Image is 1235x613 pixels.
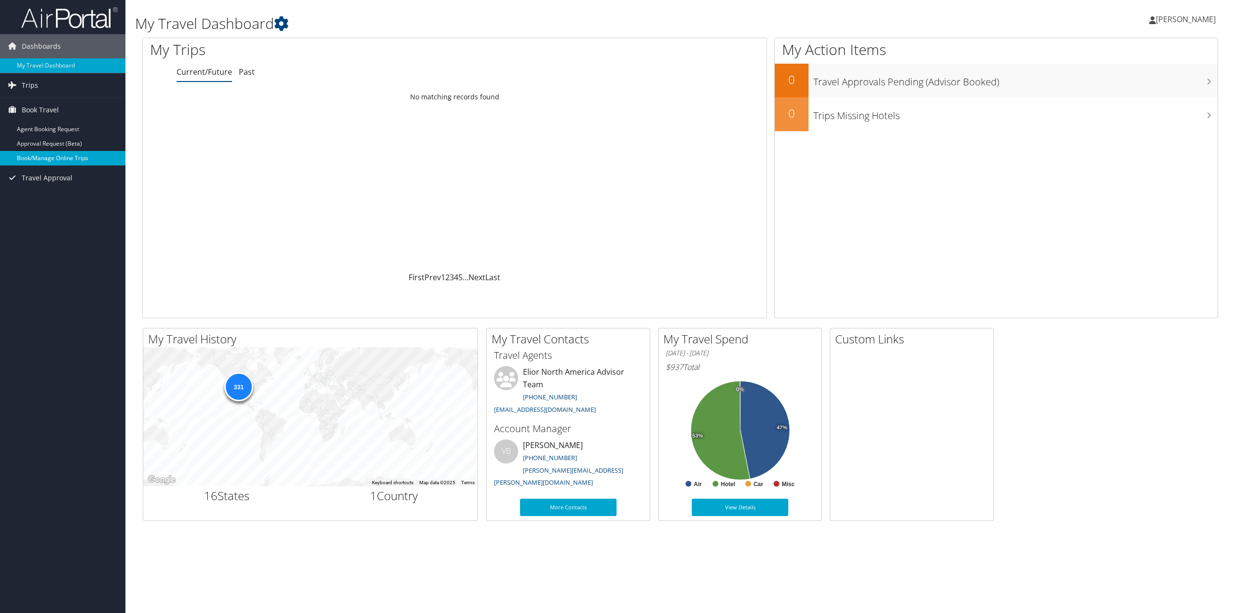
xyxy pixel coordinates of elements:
a: [PERSON_NAME] [1149,5,1225,34]
span: Dashboards [22,34,61,58]
a: [PHONE_NUMBER] [523,453,577,462]
a: [PHONE_NUMBER] [523,393,577,401]
a: 0Travel Approvals Pending (Advisor Booked) [775,64,1218,97]
a: View Details [692,499,788,516]
a: 5 [458,272,463,283]
a: Last [485,272,500,283]
a: 4 [454,272,458,283]
h2: My Travel Spend [663,331,822,347]
a: Past [239,67,255,77]
text: Hotel [721,481,735,488]
li: Elior North America Advisor Team [489,366,647,418]
text: Car [754,481,763,488]
img: Google [146,474,178,486]
tspan: 53% [692,433,703,439]
span: Travel Approval [22,166,72,190]
div: VB [494,439,518,463]
tspan: 0% [736,387,744,393]
a: 3 [450,272,454,283]
h3: Travel Agents [494,349,643,362]
span: Trips [22,73,38,97]
a: First [409,272,425,283]
h2: 0 [775,105,809,122]
text: Air [694,481,702,488]
li: [PERSON_NAME] [489,439,647,491]
a: Terms (opens in new tab) [461,480,475,485]
h1: My Trips [150,40,499,60]
h3: Account Manager [494,422,643,436]
a: Prev [425,272,441,283]
tspan: 47% [777,425,787,431]
a: 2 [445,272,450,283]
a: More Contacts [520,499,617,516]
h2: My Travel Contacts [492,331,650,347]
span: Book Travel [22,98,59,122]
h3: Travel Approvals Pending (Advisor Booked) [813,70,1218,89]
div: 331 [224,372,253,401]
span: Map data ©2025 [419,480,455,485]
a: [EMAIL_ADDRESS][DOMAIN_NAME] [494,405,596,414]
h2: Country [318,488,471,504]
a: Next [468,272,485,283]
h2: Custom Links [835,331,993,347]
td: No matching records found [143,88,767,106]
a: Open this area in Google Maps (opens a new window) [146,474,178,486]
a: 0Trips Missing Hotels [775,97,1218,131]
span: $937 [666,362,683,372]
a: [PERSON_NAME][EMAIL_ADDRESS][PERSON_NAME][DOMAIN_NAME] [494,466,623,487]
h1: My Action Items [775,40,1218,60]
span: [PERSON_NAME] [1156,14,1216,25]
h6: Total [666,362,814,372]
a: 1 [441,272,445,283]
h2: 0 [775,71,809,88]
h2: My Travel History [148,331,478,347]
h6: [DATE] - [DATE] [666,349,814,358]
button: Keyboard shortcuts [372,479,413,486]
h3: Trips Missing Hotels [813,104,1218,123]
h1: My Travel Dashboard [135,14,862,34]
text: Misc [782,481,795,488]
span: 1 [370,488,377,504]
span: … [463,272,468,283]
a: Current/Future [177,67,232,77]
img: airportal-logo.png [21,6,118,29]
span: 16 [204,488,218,504]
h2: States [151,488,303,504]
